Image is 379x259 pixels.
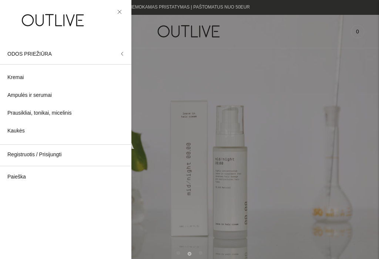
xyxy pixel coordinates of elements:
[7,73,24,82] span: Kremai
[7,7,100,33] img: OUTLIVE
[7,127,25,135] span: Kaukės
[7,91,52,100] span: Ampulės ir serumai
[7,51,52,57] span: ODOS PRIEŽIŪRA
[7,109,72,118] span: Prausikliai, tonikai, micelinis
